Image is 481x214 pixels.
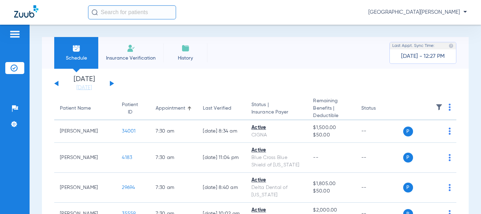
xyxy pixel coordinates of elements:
[60,55,93,62] span: Schedule
[313,188,350,195] span: $50.00
[449,128,451,135] img: group-dot-blue.svg
[313,112,350,120] span: Deductible
[403,153,413,163] span: P
[313,132,350,139] span: $50.00
[156,105,185,112] div: Appointment
[181,44,190,53] img: History
[251,124,302,132] div: Active
[92,9,98,16] img: Search Icon
[14,5,38,18] img: Zuub Logo
[313,180,350,188] span: $1,805.00
[60,105,91,112] div: Patient Name
[169,55,202,62] span: History
[127,44,135,53] img: Manual Insurance Verification
[251,207,302,214] div: Active
[9,30,20,38] img: hamburger-icon
[88,5,176,19] input: Search for patients
[403,183,413,192] span: P
[246,97,307,120] th: Status |
[72,44,81,53] img: Schedule
[150,173,197,203] td: 7:30 AM
[401,53,445,60] span: [DATE] - 12:27 PM
[122,129,136,134] span: 34001
[356,97,403,120] th: Status
[63,84,105,91] a: [DATE]
[368,9,467,16] span: [GEOGRAPHIC_DATA][PERSON_NAME]
[313,207,350,214] span: $2,000.00
[392,42,435,49] span: Last Appt. Sync Time:
[356,173,403,203] td: --
[433,154,440,161] img: x.svg
[251,109,302,116] span: Insurance Payer
[307,97,355,120] th: Remaining Benefits |
[449,184,451,191] img: group-dot-blue.svg
[150,120,197,143] td: 7:30 AM
[251,154,302,169] div: Blue Cross Blue Shield of [US_STATE]
[433,184,440,191] img: x.svg
[203,105,240,112] div: Last Verified
[54,120,116,143] td: [PERSON_NAME]
[122,155,132,160] span: 4183
[449,43,454,48] img: last sync help info
[54,173,116,203] td: [PERSON_NAME]
[436,104,443,111] img: filter.svg
[356,143,403,173] td: --
[104,55,158,62] span: Insurance Verification
[251,177,302,184] div: Active
[122,185,135,190] span: 29694
[433,128,440,135] img: x.svg
[150,143,197,173] td: 7:30 AM
[251,147,302,154] div: Active
[251,184,302,199] div: Delta Dental of [US_STATE]
[197,120,246,143] td: [DATE] 8:34 AM
[122,101,138,116] div: Patient ID
[63,76,105,91] li: [DATE]
[449,104,451,111] img: group-dot-blue.svg
[251,132,302,139] div: CIGNA
[203,105,231,112] div: Last Verified
[122,101,144,116] div: Patient ID
[403,127,413,136] span: P
[197,143,246,173] td: [DATE] 11:04 PM
[54,143,116,173] td: [PERSON_NAME]
[197,173,246,203] td: [DATE] 8:40 AM
[156,105,192,112] div: Appointment
[449,154,451,161] img: group-dot-blue.svg
[313,124,350,132] span: $1,500.00
[356,120,403,143] td: --
[60,105,111,112] div: Patient Name
[313,155,318,160] span: --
